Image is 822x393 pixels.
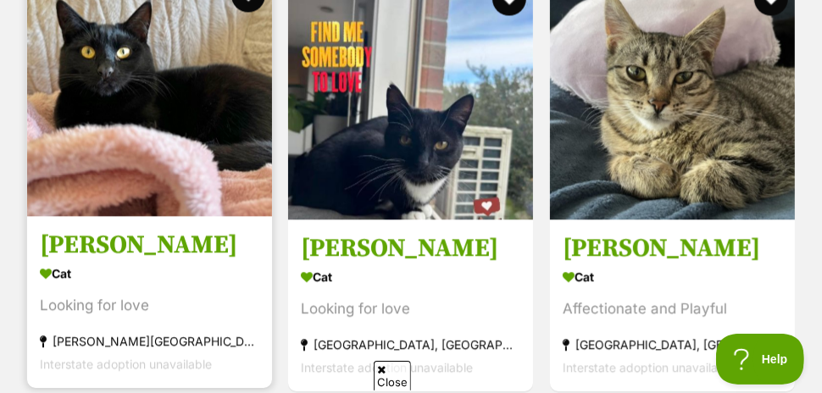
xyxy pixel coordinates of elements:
a: [PERSON_NAME] Cat Looking for love [PERSON_NAME][GEOGRAPHIC_DATA], [GEOGRAPHIC_DATA] Interstate a... [27,216,272,388]
span: Interstate adoption unavailable [563,360,735,374]
div: Looking for love [40,294,259,317]
span: Interstate adoption unavailable [301,360,473,374]
div: Affectionate and Playful [563,297,782,320]
h3: [PERSON_NAME] [563,232,782,264]
div: [GEOGRAPHIC_DATA], [GEOGRAPHIC_DATA] [563,333,782,356]
div: Looking for love [301,297,520,320]
a: [PERSON_NAME] Cat Affectionate and Playful [GEOGRAPHIC_DATA], [GEOGRAPHIC_DATA] Interstate adopti... [550,219,795,391]
h3: [PERSON_NAME] [301,232,520,264]
div: Cat [40,261,259,285]
h3: [PERSON_NAME] [40,229,259,261]
div: [PERSON_NAME][GEOGRAPHIC_DATA], [GEOGRAPHIC_DATA] [40,329,259,352]
iframe: Help Scout Beacon - Open [716,334,805,385]
span: Interstate adoption unavailable [40,357,212,371]
div: [GEOGRAPHIC_DATA], [GEOGRAPHIC_DATA] [301,333,520,356]
div: Cat [301,264,520,289]
a: [PERSON_NAME] Cat Looking for love [GEOGRAPHIC_DATA], [GEOGRAPHIC_DATA] Interstate adoption unava... [288,219,533,391]
span: Close [374,361,411,390]
div: Cat [563,264,782,289]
